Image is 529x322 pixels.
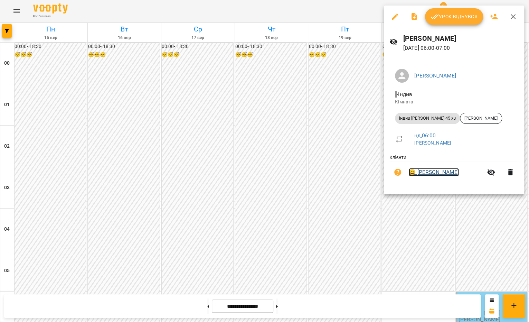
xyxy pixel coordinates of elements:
ul: Клієнти [389,154,519,186]
button: Урок відбувся [425,8,483,25]
a: [PERSON_NAME] [414,72,456,79]
p: [DATE] 06:00 - 07:00 [403,44,519,52]
span: [PERSON_NAME] [460,115,502,121]
button: Візит ще не сплачено. Додати оплату? [389,164,406,181]
p: Кімната [395,99,513,105]
div: [PERSON_NAME] [460,113,502,124]
a: 😀 [PERSON_NAME] [409,168,459,176]
span: індив [PERSON_NAME] 45 хв [395,115,460,121]
h6: [PERSON_NAME] [403,33,519,44]
a: нд , 06:00 [414,132,436,139]
span: - Індив [395,91,414,98]
span: Урок відбувся [431,12,478,21]
a: [PERSON_NAME] [414,140,451,146]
